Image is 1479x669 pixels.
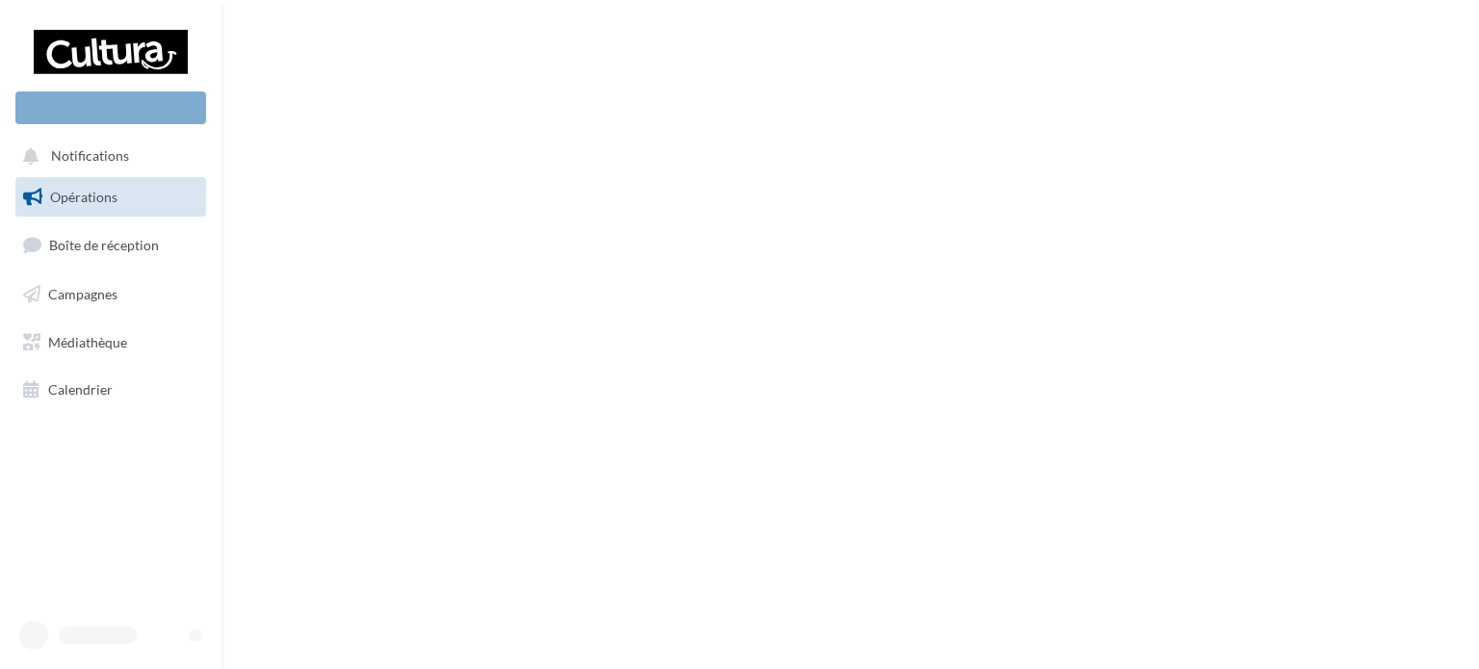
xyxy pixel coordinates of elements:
span: Boîte de réception [49,237,159,253]
span: Médiathèque [48,333,127,349]
a: Campagnes [12,274,210,315]
a: Opérations [12,177,210,218]
a: Calendrier [12,370,210,410]
span: Campagnes [48,286,117,302]
span: Opérations [50,189,117,205]
span: Calendrier [48,381,113,398]
div: Nouvelle campagne [15,91,206,124]
a: Médiathèque [12,322,210,363]
span: Notifications [51,148,129,165]
a: Boîte de réception [12,224,210,266]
